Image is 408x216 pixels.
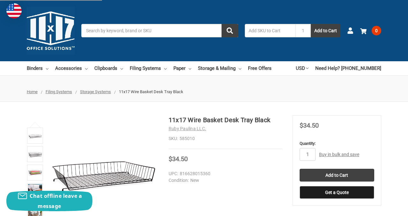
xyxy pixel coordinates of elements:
[46,89,72,94] a: Filing Systems
[319,152,359,157] a: Buy in bulk and save
[28,166,42,180] img: 11”x17” Wire Baskets (585010) Black Coated
[119,89,183,94] span: 11x17 Wire Basket Desk Tray Black
[6,3,22,19] img: duty and tax information for United States
[28,129,42,143] img: 11x17 Wire Basket Desk Tray Black
[169,155,188,163] span: $34.50
[173,61,191,75] a: Paper
[80,89,111,94] a: Storage Systems
[169,177,189,184] dt: Condition:
[30,192,82,210] span: Chat offline leave a message
[245,24,295,37] input: Add SKU to Cart
[372,26,381,35] span: 0
[169,135,178,142] dt: SKU:
[6,191,92,211] button: Chat offline leave a message
[300,140,374,147] label: Quantity:
[28,184,42,198] img: 11x17 Wire Basket Desk Tray Black
[315,61,381,75] a: Need Help? [PHONE_NUMBER]
[94,61,123,75] a: Clipboards
[300,122,319,129] span: $34.50
[169,135,282,142] dd: 585010
[27,89,38,94] a: Home
[81,24,238,37] input: Search by keyword, brand or SKU
[169,115,282,125] h1: 11x17 Wire Basket Desk Tray Black
[169,170,178,177] dt: UPC:
[28,147,42,161] img: 11x17 Wire Basket Desk Tray Black
[311,24,340,37] button: Add to Cart
[169,126,206,131] a: Ruby Paulina LLC.
[198,61,241,75] a: Storage & Mailing
[248,61,272,75] a: Free Offers
[130,61,167,75] a: Filing Systems
[55,61,88,75] a: Accessories
[25,118,45,131] button: Previous
[296,61,309,75] a: USD
[360,22,381,39] a: 0
[169,170,279,177] dd: 816628015360
[169,177,279,184] dd: New
[27,61,48,75] a: Binders
[27,7,75,55] img: 11x17.com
